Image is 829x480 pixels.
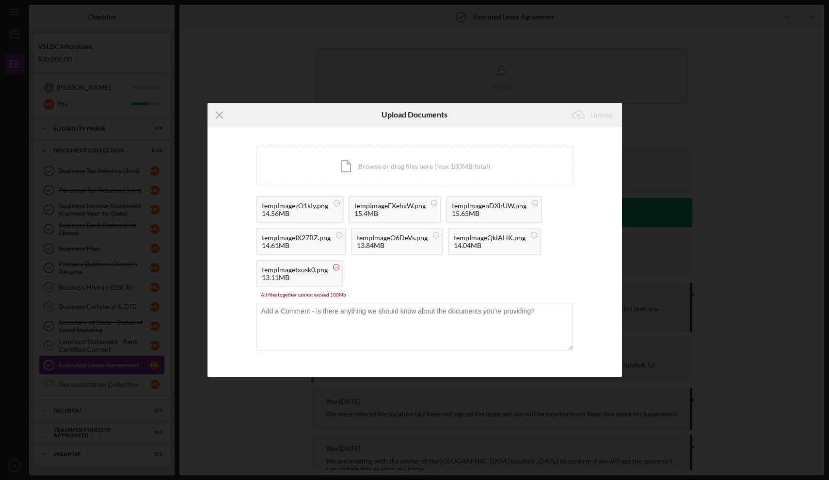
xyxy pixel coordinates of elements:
div: tempImageFXehxW.png [354,202,426,210]
div: All files together cannot exceed 100Mb [256,292,574,298]
div: 14.04MB [454,242,526,249]
div: tempImagenDXhUW.png [452,202,526,210]
div: 13.11MB [262,274,328,281]
button: Upload [566,105,622,125]
h6: Upload Documents [382,110,447,119]
div: 15.4MB [354,210,426,217]
div: 13.84MB [357,242,428,249]
div: Upload [590,105,612,125]
div: tempImageQklAHK.png [454,234,526,242]
div: 15.65MB [452,210,526,217]
div: tempImagetxusk0.png [262,266,328,274]
div: tempImageIX27BZ.png [262,234,331,242]
div: tempImageO6DeVs.png [357,234,428,242]
div: 14.61MB [262,242,331,249]
div: tempImagezO1kIy.png [262,202,328,210]
div: 14.56MB [262,210,328,217]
